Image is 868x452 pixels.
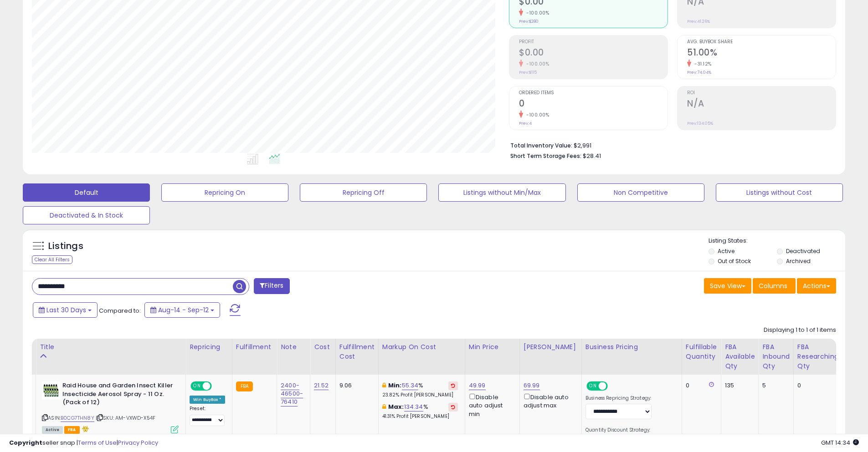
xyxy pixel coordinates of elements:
div: % [382,403,458,420]
a: 69.99 [524,381,540,390]
a: 134.34 [404,402,423,411]
small: FBA [236,381,253,391]
button: Repricing On [161,183,288,202]
div: 5 [762,381,786,390]
span: $28.41 [583,152,601,160]
span: | SKU: AM-VXWD-X54F [96,414,155,422]
span: ROI [687,91,836,96]
h5: Listings [48,240,83,253]
div: Fulfillment Cost [339,342,375,361]
p: 23.82% Profit [PERSON_NAME] [382,392,458,398]
small: Prev: 4 [519,121,532,126]
b: Total Inventory Value: [510,142,572,149]
b: Min: [388,381,402,390]
span: OFF [606,382,621,390]
button: Deactivated & In Stock [23,206,150,224]
span: 2025-10-13 14:34 GMT [821,438,859,447]
a: 21.52 [314,381,329,390]
button: Save View [704,278,751,294]
b: Raid House and Garden Insect Killer Insecticide Aerosol Spray - 11 Oz. (Pack of 12) [62,381,173,409]
div: Fulfillable Quantity [686,342,717,361]
div: FBA Researching Qty [797,342,838,371]
div: Repricing [190,342,228,352]
div: 9.06 [339,381,371,390]
img: 51H+jkSckxL._SL40_.jpg [42,381,60,400]
button: Repricing Off [300,183,427,202]
a: 2400-46500-76410 [281,381,303,406]
div: Clear All Filters [32,255,72,264]
div: % [382,381,458,398]
h2: 51.00% [687,47,836,60]
div: Disable auto adjust max [524,392,575,410]
div: 0 [797,381,835,390]
div: Note [281,342,306,352]
div: 0 [686,381,714,390]
small: -100.00% [523,112,549,118]
a: 55.34 [402,381,419,390]
div: Win BuyBox * [190,396,225,404]
button: Default [23,183,150,202]
b: Short Term Storage Fees: [510,152,581,160]
span: OFF [211,382,225,390]
a: B0CG7THN8Y [61,414,94,422]
button: Filters [254,278,289,294]
span: Compared to: [99,306,141,315]
th: The percentage added to the cost of goods (COGS) that forms the calculator for Min & Max prices. [378,339,465,375]
div: Title [40,342,182,352]
span: Last 30 Days [46,305,86,315]
div: Displaying 1 to 1 of 1 items [764,326,836,335]
span: Avg. Buybox Share [687,40,836,45]
span: Aug-14 - Sep-12 [158,305,209,315]
label: Quantity Discount Strategy: [586,427,652,433]
div: FBA Available Qty [725,342,755,371]
h2: N/A [687,98,836,111]
small: Prev: 134.05% [687,121,713,126]
span: All listings currently available for purchase on Amazon [42,426,63,434]
button: Listings without Cost [716,183,843,202]
div: [PERSON_NAME] [524,342,578,352]
p: 41.31% Profit [PERSON_NAME] [382,413,458,420]
label: Business Repricing Strategy: [586,395,652,401]
small: Prev: 74.04% [687,70,711,75]
small: Prev: 41.26% [687,19,710,24]
div: Cost [314,342,332,352]
button: Aug-14 - Sep-12 [144,302,220,318]
div: Fulfillment [236,342,273,352]
h2: $0.00 [519,47,668,60]
a: Terms of Use [78,438,117,447]
label: Out of Stock [718,257,751,265]
h2: 0 [519,98,668,111]
div: Preset: [190,406,225,426]
small: -100.00% [523,10,549,16]
a: 49.99 [469,381,486,390]
div: FBA inbound Qty [762,342,790,371]
div: ASIN: [42,381,179,432]
small: Prev: $280 [519,19,539,24]
span: Columns [759,281,787,290]
div: 135 [725,381,751,390]
b: Max: [388,402,404,411]
small: -31.12% [691,61,712,67]
button: Last 30 Days [33,302,98,318]
button: Listings without Min/Max [438,183,565,202]
span: FBA [64,426,80,434]
label: Deactivated [786,247,820,255]
span: Profit [519,40,668,45]
label: Active [718,247,734,255]
small: Prev: $115 [519,70,537,75]
button: Non Competitive [577,183,704,202]
small: -100.00% [523,61,549,67]
strong: Copyright [9,438,42,447]
li: $2,991 [510,139,829,150]
div: Business Pricing [586,342,678,352]
div: Disable auto adjust min [469,392,513,418]
label: Archived [786,257,811,265]
p: Listing States: [709,237,845,245]
span: ON [191,382,203,390]
button: Actions [797,278,836,294]
span: Ordered Items [519,91,668,96]
div: Min Price [469,342,516,352]
div: Markup on Cost [382,342,461,352]
a: Privacy Policy [118,438,158,447]
div: seller snap | | [9,439,158,447]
